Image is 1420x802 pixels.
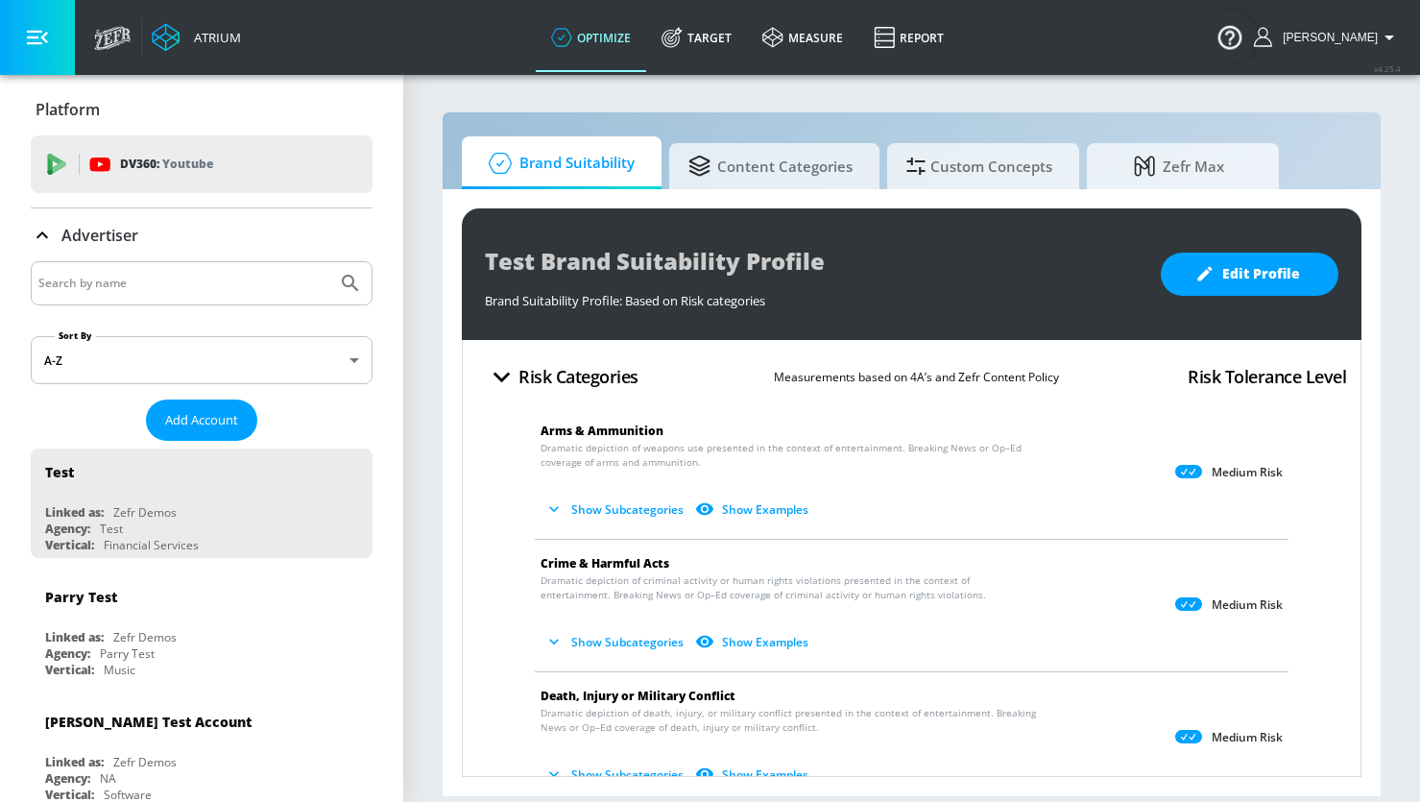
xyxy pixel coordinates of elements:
div: Advertiser [31,208,373,262]
button: Show Subcategories [541,494,691,525]
div: NA [100,770,116,787]
span: Crime & Harmful Acts [541,555,669,571]
span: Dramatic depiction of criminal activity or human rights violations presented in the context of en... [541,573,1039,602]
div: TestLinked as:Zefr DemosAgency:TestVertical:Financial Services [31,449,373,558]
div: Platform [31,83,373,136]
span: v 4.25.4 [1374,63,1401,74]
span: Dramatic depiction of death, injury, or military conflict presented in the context of entertainme... [541,706,1039,735]
div: Linked as: [45,629,104,645]
div: Agency: [45,770,90,787]
div: Vertical: [45,662,94,678]
button: [PERSON_NAME] [1254,26,1401,49]
input: Search by name [38,271,329,296]
div: Linked as: [45,504,104,521]
div: [PERSON_NAME] Test Account [45,713,252,731]
div: Agency: [45,645,90,662]
span: Zefr Max [1106,143,1252,189]
button: Show Subcategories [541,626,691,658]
p: DV360: [120,154,213,175]
div: Test [100,521,123,537]
span: Death, Injury or Military Conflict [541,688,735,704]
div: Brand Suitability Profile: Based on Risk categories [485,282,1142,309]
button: Show Examples [691,626,816,658]
div: Test [45,463,74,481]
button: Open Resource Center [1203,10,1257,63]
p: Youtube [162,154,213,174]
div: Parry Test [45,588,117,606]
div: Vertical: [45,537,94,553]
div: Agency: [45,521,90,537]
div: Parry TestLinked as:Zefr DemosAgency:Parry TestVertical:Music [31,573,373,683]
a: Report [858,3,959,72]
button: Risk Categories [477,354,646,400]
h4: Risk Tolerance Level [1188,363,1346,390]
span: Arms & Ammunition [541,423,663,439]
p: Medium Risk [1212,465,1283,480]
span: Dramatic depiction of weapons use presented in the context of entertainment. Breaking News or Op–... [541,441,1039,470]
button: Add Account [146,400,257,441]
div: Zefr Demos [113,754,177,770]
p: Platform [36,99,100,120]
span: Brand Suitability [481,140,635,186]
div: Music [104,662,135,678]
button: Show Subcategories [541,759,691,790]
span: login as: jannet.kim@zefr.com [1275,31,1378,44]
button: Show Examples [691,759,816,790]
h4: Risk Categories [518,363,638,390]
a: Atrium [152,23,241,52]
label: Sort By [55,329,96,342]
span: Add Account [165,409,238,431]
span: Content Categories [688,143,853,189]
div: Zefr Demos [113,629,177,645]
button: Edit Profile [1161,253,1338,296]
div: Linked as: [45,754,104,770]
div: A-Z [31,336,373,384]
p: Measurements based on 4A’s and Zefr Content Policy [774,367,1059,387]
p: Medium Risk [1212,730,1283,745]
a: measure [747,3,858,72]
p: Medium Risk [1212,597,1283,613]
div: DV360: Youtube [31,135,373,193]
div: Financial Services [104,537,199,553]
div: Zefr Demos [113,504,177,521]
span: Custom Concepts [906,143,1052,189]
a: Target [646,3,747,72]
p: Advertiser [61,225,138,246]
div: Atrium [186,29,241,46]
button: Show Examples [691,494,816,525]
div: Parry Test [100,645,155,662]
a: optimize [536,3,646,72]
span: Edit Profile [1199,262,1300,286]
